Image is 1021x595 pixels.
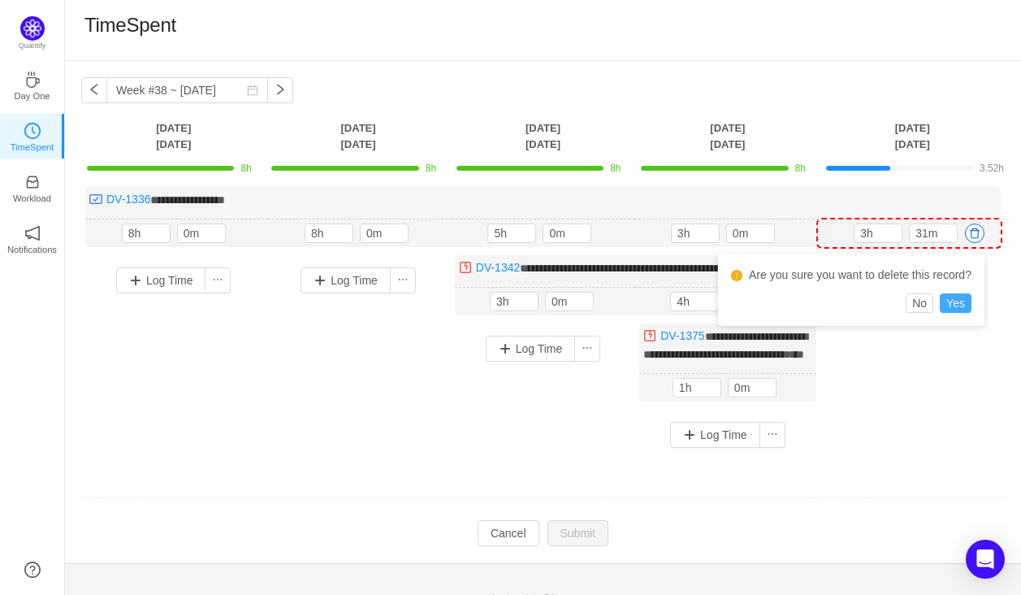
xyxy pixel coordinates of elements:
a: icon: clock-circleTimeSpent [24,128,41,144]
a: icon: inboxWorkload [24,179,41,195]
p: Workload [13,191,51,206]
p: TimeSpent [11,140,54,154]
i: icon: notification [24,225,41,241]
button: icon: left [81,77,107,103]
span: 8h [426,163,436,174]
p: Quantify [19,41,46,52]
th: [DATE] [DATE] [635,119,820,153]
a: DV-1375 [660,329,704,342]
button: Log Time [486,336,576,362]
img: 10304 [643,329,656,342]
span: 8h [610,163,621,174]
span: 8h [795,163,806,174]
img: 10300 [89,193,102,206]
input: Select a week [106,77,268,103]
i: icon: calendar [247,85,258,96]
p: Notifications [7,242,57,257]
i: icon: inbox [24,174,41,190]
a: DV-1336 [106,193,150,206]
button: icon: ellipsis [759,422,785,448]
span: 3.52h [980,163,1004,174]
button: icon: ellipsis [390,267,416,293]
button: Cancel [478,520,539,546]
th: [DATE] [DATE] [81,119,266,153]
button: Log Time [116,267,206,293]
i: icon: clock-circle [24,123,41,139]
i: icon: coffee [24,72,41,88]
th: [DATE] [DATE] [266,119,450,153]
span: 8h [240,163,251,174]
a: DV-1342 [476,261,520,274]
button: icon: right [267,77,293,103]
button: Submit [547,520,609,546]
a: icon: coffeeDay One [24,76,41,93]
div: Are you sure you want to delete this record? [731,267,971,284]
img: Quantify [20,16,45,41]
img: 10304 [459,261,472,274]
th: [DATE] [DATE] [820,119,1005,153]
button: icon: ellipsis [574,336,600,362]
button: Yes [940,293,971,313]
th: [DATE] [DATE] [451,119,635,153]
button: icon: ellipsis [205,267,231,293]
a: icon: notificationNotifications [24,230,41,246]
div: Open Intercom Messenger [966,540,1005,579]
h1: TimeSpent [84,13,176,37]
button: No [906,293,933,313]
a: icon: question-circle [24,562,41,578]
p: Day One [14,89,50,103]
i: icon: exclamation-circle [731,270,742,281]
button: icon: delete [965,224,984,243]
button: Log Time [301,267,391,293]
button: Log Time [670,422,760,448]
